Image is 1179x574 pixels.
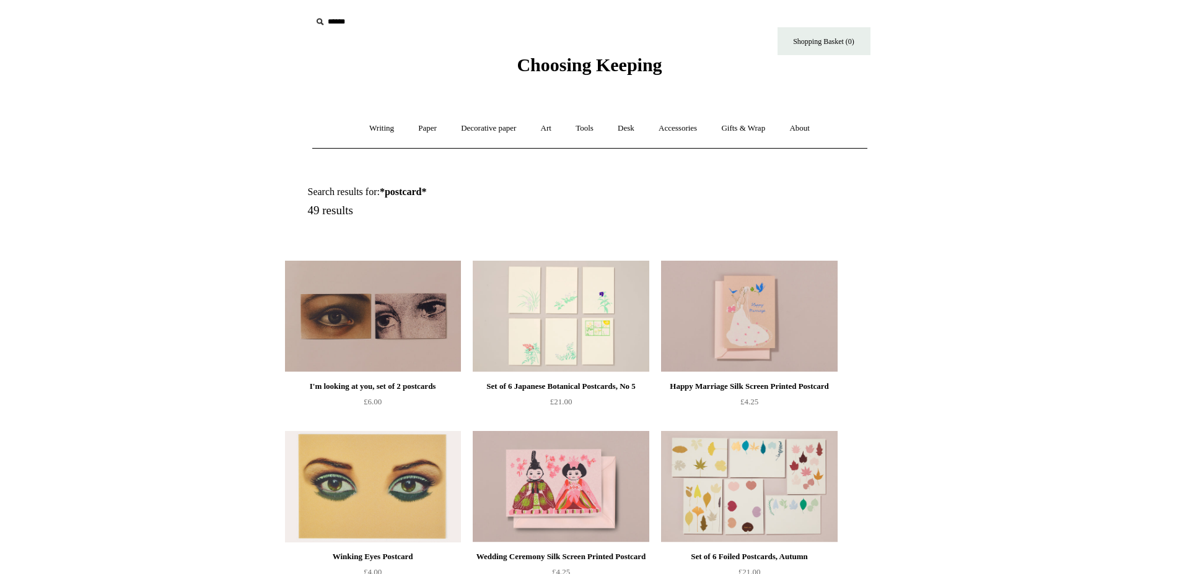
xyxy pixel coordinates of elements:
a: Art [530,112,563,145]
a: Decorative paper [450,112,527,145]
a: Desk [607,112,646,145]
div: I'm looking at you, set of 2 postcards [288,379,458,394]
img: Set of 6 Japanese Botanical Postcards, No 5 [473,261,649,372]
a: Winking Eyes Postcard Winking Eyes Postcard [285,431,461,542]
a: Tools [564,112,605,145]
div: Set of 6 Japanese Botanical Postcards, No 5 [476,379,646,394]
a: Writing [358,112,405,145]
a: Set of 6 Foiled Postcards, Autumn Set of 6 Foiled Postcards, Autumn [661,431,837,542]
a: Gifts & Wrap [710,112,776,145]
a: Set of 6 Japanese Botanical Postcards, No 5 Set of 6 Japanese Botanical Postcards, No 5 [473,261,649,372]
a: Shopping Basket (0) [778,27,870,55]
img: Winking Eyes Postcard [285,431,461,542]
a: Happy Marriage Silk Screen Printed Postcard £4.25 [661,379,837,430]
a: Choosing Keeping [517,64,662,73]
a: Set of 6 Japanese Botanical Postcards, No 5 £21.00 [473,379,649,430]
a: I'm looking at you, set of 2 postcards I'm looking at you, set of 2 postcards [285,261,461,372]
a: Paper [407,112,448,145]
div: Winking Eyes Postcard [288,549,458,564]
div: Set of 6 Foiled Postcards, Autumn [664,549,834,564]
a: Happy Marriage Silk Screen Printed Postcard Happy Marriage Silk Screen Printed Postcard [661,261,837,372]
a: Accessories [647,112,708,145]
a: Wedding Ceremony Silk Screen Printed Postcard Wedding Ceremony Silk Screen Printed Postcard [473,431,649,542]
strong: *postcard* [380,186,427,197]
a: I'm looking at you, set of 2 postcards £6.00 [285,379,461,430]
a: About [778,112,821,145]
h5: 49 results [308,204,604,218]
img: Set of 6 Foiled Postcards, Autumn [661,431,837,542]
img: Happy Marriage Silk Screen Printed Postcard [661,261,837,372]
div: Happy Marriage Silk Screen Printed Postcard [664,379,834,394]
span: £4.25 [740,397,758,406]
span: £21.00 [550,397,572,406]
span: £6.00 [364,397,382,406]
img: I'm looking at you, set of 2 postcards [285,261,461,372]
h1: Search results for: [308,186,604,198]
div: Wedding Ceremony Silk Screen Printed Postcard [476,549,646,564]
img: Wedding Ceremony Silk Screen Printed Postcard [473,431,649,542]
span: Choosing Keeping [517,54,662,75]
